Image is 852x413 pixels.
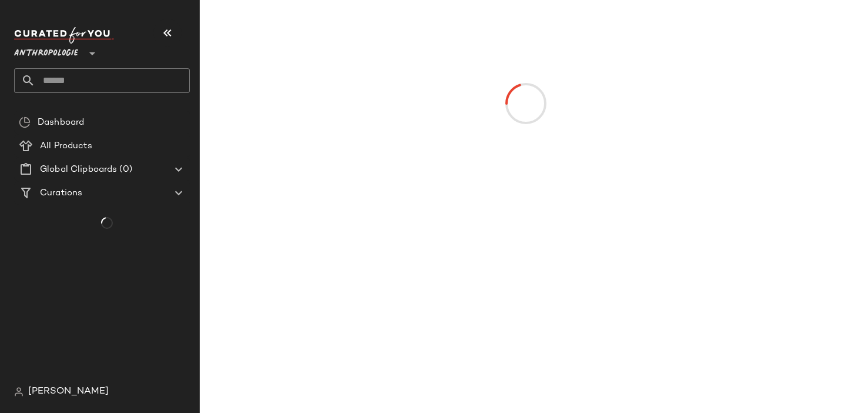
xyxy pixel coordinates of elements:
[40,186,82,200] span: Curations
[40,139,92,153] span: All Products
[28,385,109,399] span: [PERSON_NAME]
[117,163,132,176] span: (0)
[14,40,78,61] span: Anthropologie
[19,116,31,128] img: svg%3e
[38,116,84,129] span: Dashboard
[14,27,114,44] img: cfy_white_logo.C9jOOHJF.svg
[40,163,117,176] span: Global Clipboards
[14,387,24,397] img: svg%3e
